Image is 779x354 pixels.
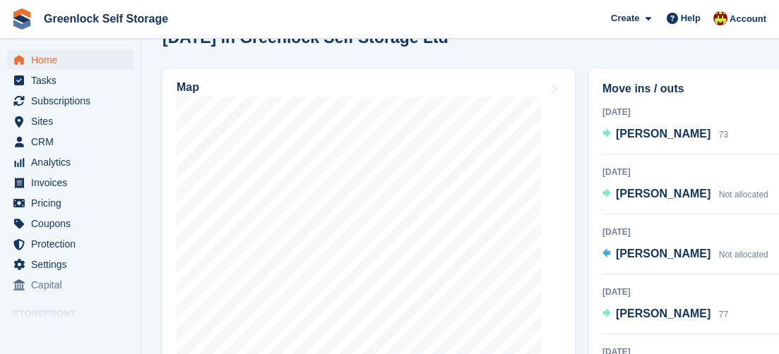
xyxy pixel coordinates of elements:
[31,111,116,131] span: Sites
[713,11,727,25] img: Andrew Hamilton
[7,132,133,152] a: menu
[616,307,710,319] span: [PERSON_NAME]
[611,11,639,25] span: Create
[7,111,133,131] a: menu
[7,193,133,213] a: menu
[31,152,116,172] span: Analytics
[13,307,141,321] span: Storefront
[31,255,116,274] span: Settings
[31,234,116,254] span: Protection
[177,81,199,94] h2: Map
[31,91,116,111] span: Subscriptions
[719,250,768,260] span: Not allocated
[602,185,768,204] a: [PERSON_NAME] Not allocated
[31,132,116,152] span: CRM
[616,188,710,200] span: [PERSON_NAME]
[11,8,32,30] img: stora-icon-8386f47178a22dfd0bd8f6a31ec36ba5ce8667c1dd55bd0f319d3a0aa187defe.svg
[7,255,133,274] a: menu
[7,275,133,295] a: menu
[38,7,174,30] a: Greenlock Self Storage
[7,71,133,90] a: menu
[719,190,768,200] span: Not allocated
[31,71,116,90] span: Tasks
[681,11,701,25] span: Help
[602,245,768,264] a: [PERSON_NAME] Not allocated
[31,50,116,70] span: Home
[719,310,728,319] span: 77
[719,130,728,140] span: 73
[31,275,116,295] span: Capital
[7,152,133,172] a: menu
[31,214,116,233] span: Coupons
[7,173,133,193] a: menu
[7,234,133,254] a: menu
[616,128,710,140] span: [PERSON_NAME]
[602,126,728,144] a: [PERSON_NAME] 73
[31,193,116,213] span: Pricing
[7,50,133,70] a: menu
[7,214,133,233] a: menu
[7,91,133,111] a: menu
[602,305,728,324] a: [PERSON_NAME] 77
[730,12,766,26] span: Account
[616,248,710,260] span: [PERSON_NAME]
[31,173,116,193] span: Invoices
